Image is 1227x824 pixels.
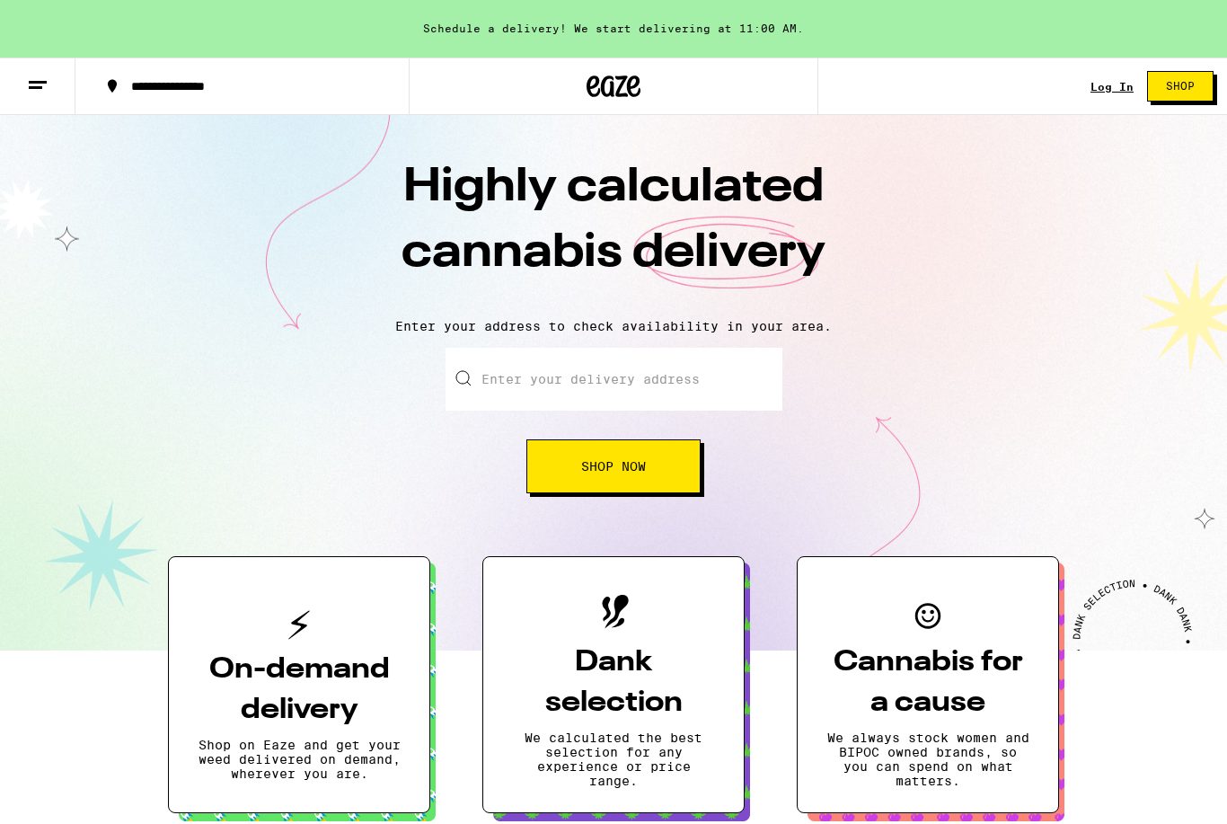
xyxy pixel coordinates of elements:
[1147,71,1214,102] button: Shop
[168,556,430,813] button: On-demand deliveryShop on Eaze and get your weed delivered on demand, wherever you are.
[446,348,782,411] input: Enter your delivery address
[482,556,745,813] button: Dank selectionWe calculated the best selection for any experience or price range.
[581,460,646,473] span: Shop Now
[1134,71,1227,102] a: Shop
[1090,81,1134,93] a: Log In
[198,650,401,731] h3: On-demand delivery
[526,439,701,493] button: Shop Now
[797,556,1059,813] button: Cannabis for a causeWe always stock women and BIPOC owned brands, so you can spend on what matters.
[826,731,1029,788] p: We always stock women and BIPOC owned brands, so you can spend on what matters.
[1166,81,1195,92] span: Shop
[512,731,715,788] p: We calculated the best selection for any experience or price range.
[198,738,401,781] p: Shop on Eaze and get your weed delivered on demand, wherever you are.
[826,642,1029,723] h3: Cannabis for a cause
[512,642,715,723] h3: Dank selection
[299,155,928,305] h1: Highly calculated cannabis delivery
[18,319,1209,333] p: Enter your address to check availability in your area.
